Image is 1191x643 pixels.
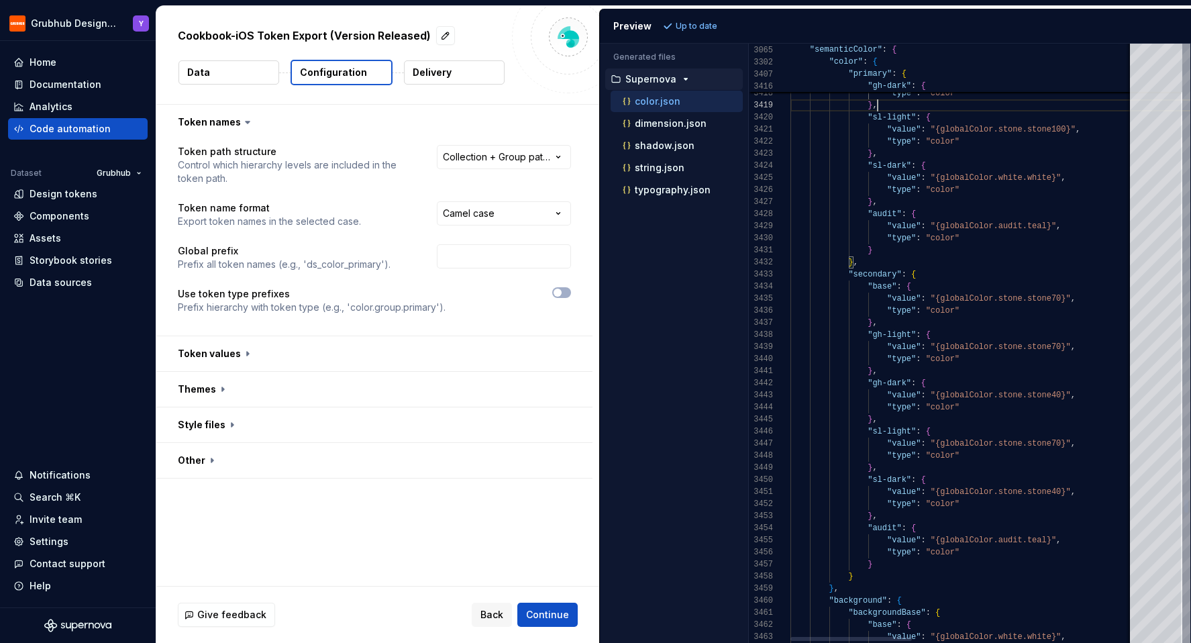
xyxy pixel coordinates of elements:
[635,118,707,129] p: dimension.json
[749,365,773,377] div: 3441
[887,536,921,545] span: "value"
[868,209,901,219] span: "audit"
[931,439,1071,448] span: "{globalColor.stone.stone70}"
[749,607,773,619] div: 3461
[868,415,872,424] span: }
[916,137,921,146] span: :
[8,553,148,575] button: Contact support
[178,201,361,215] p: Token name format
[635,96,680,107] p: color.json
[480,608,503,622] span: Back
[187,66,210,79] p: Data
[749,595,773,607] div: 3460
[178,301,446,314] p: Prefix hierarchy with token type (e.g., 'color.group.primary').
[749,232,773,244] div: 3430
[921,391,925,400] span: :
[926,137,960,146] span: "color"
[916,113,921,122] span: :
[911,475,916,485] span: :
[872,197,877,207] span: ,
[749,68,773,81] span: 3407
[749,353,773,365] div: 3440
[902,69,907,79] span: {
[1056,536,1061,545] span: ,
[749,426,773,438] div: 3446
[868,379,911,388] span: "gh-dark"
[8,96,148,117] a: Analytics
[907,620,911,630] span: {
[887,137,916,146] span: "type"
[872,57,877,66] span: {
[749,438,773,450] div: 3447
[749,583,773,595] div: 3459
[178,287,446,301] p: Use token type prefixes
[517,603,578,627] button: Continue
[30,579,51,593] div: Help
[916,234,921,243] span: :
[8,52,148,73] a: Home
[921,475,925,485] span: {
[8,205,148,227] a: Components
[91,164,148,183] button: Grubhub
[868,366,872,376] span: }
[139,18,144,29] div: Y
[749,558,773,571] div: 3457
[868,246,872,255] span: }
[931,632,1061,642] span: "{globalColor.white.white}"
[868,427,916,436] span: "sl-light"
[749,317,773,329] div: 3437
[8,509,148,530] a: Invite team
[613,19,652,33] div: Preview
[30,78,101,91] div: Documentation
[30,209,89,223] div: Components
[911,161,916,170] span: :
[896,620,901,630] span: :
[749,631,773,643] div: 3463
[848,572,853,581] span: }
[30,232,61,245] div: Assets
[868,475,911,485] span: "sl-dark"
[921,439,925,448] span: :
[749,546,773,558] div: 3456
[887,354,916,364] span: "type"
[887,89,916,98] span: "type"
[749,81,773,93] span: 3416
[749,293,773,305] div: 3435
[749,44,773,56] span: 3065
[676,21,717,32] p: Up to date
[749,486,773,498] div: 3451
[291,60,393,85] button: Configuration
[887,499,916,509] span: "type"
[887,632,921,642] span: "value"
[8,228,148,249] a: Assets
[926,89,960,98] span: "color"
[178,603,275,627] button: Give feedback
[926,306,960,315] span: "color"
[926,548,960,557] span: "color"
[30,557,105,571] div: Contact support
[916,548,921,557] span: :
[848,69,892,79] span: "primary"
[749,413,773,426] div: 3445
[30,491,81,504] div: Search ⌘K
[749,87,773,99] div: 3418
[887,391,921,400] span: "value"
[868,113,916,122] span: "sl-light"
[178,28,431,44] p: Cookbook-iOS Token Export (Version Released)
[872,511,877,521] span: ,
[872,463,877,473] span: ,
[868,149,872,158] span: }
[868,560,872,569] span: }
[749,244,773,256] div: 3431
[887,403,916,412] span: "type"
[916,354,921,364] span: :
[887,125,921,134] span: "value"
[611,138,743,153] button: shadow.json
[749,136,773,148] div: 3422
[921,173,925,183] span: :
[749,462,773,474] div: 3449
[749,401,773,413] div: 3444
[848,608,925,617] span: "backgroundBase"
[868,620,896,630] span: "base"
[887,173,921,183] span: "value"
